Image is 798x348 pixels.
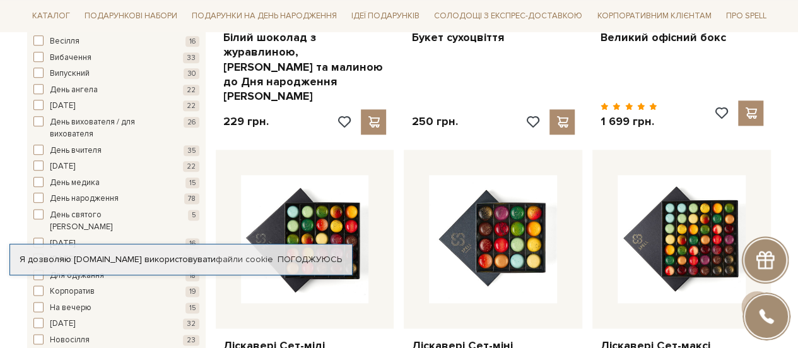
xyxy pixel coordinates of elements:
span: Для одужання [50,270,104,282]
span: 32 [183,318,199,329]
a: Білий шоколад з журавлиною, [PERSON_NAME] та малиною до Дня народження [PERSON_NAME] [223,30,387,104]
a: Солодощі з експрес-доставкою [429,5,587,27]
button: На вечерю 15 [33,302,199,315]
span: Подарунки на День народження [187,6,342,26]
span: 16 [185,36,199,47]
span: Вибачення [50,52,91,64]
p: 1 699 грн. [600,114,657,129]
a: Букет сухоцвіття [411,30,575,45]
span: 16 [185,238,199,249]
span: Каталог [27,6,75,26]
a: файли cookie [216,254,273,265]
span: Новосілля [50,334,90,347]
span: День ангела [50,84,98,97]
span: Корпоратив [50,285,95,298]
span: 23 [183,335,199,345]
span: 15 [185,303,199,313]
button: [DATE] 22 [33,100,199,112]
button: День вихователя / для вихователя 26 [33,116,199,141]
span: 78 [184,193,199,204]
button: Для одужання 18 [33,270,199,282]
button: День святого [PERSON_NAME] 5 [33,209,199,234]
span: [DATE] [50,160,75,173]
span: [DATE] [50,318,75,330]
span: 30 [184,68,199,79]
span: День вчителя [50,145,102,157]
button: [DATE] 22 [33,160,199,173]
span: 5 [188,210,199,220]
button: [DATE] 32 [33,318,199,330]
span: День святого [PERSON_NAME] [50,209,165,234]
button: [DATE] 16 [33,237,199,250]
a: Погоджуюсь [278,254,342,265]
span: [DATE] [50,237,75,250]
button: Весілля 16 [33,35,199,48]
button: День вчителя 35 [33,145,199,157]
span: 33 [183,52,199,63]
span: Весілля [50,35,79,48]
span: День народження [50,193,119,205]
span: Про Spell [720,6,771,26]
span: 15 [185,177,199,188]
span: Подарункові набори [79,6,182,26]
span: 26 [184,117,199,128]
button: День ангела 22 [33,84,199,97]
span: 19 [185,286,199,297]
span: [DATE] [50,100,75,112]
p: 229 грн. [223,114,269,129]
a: Великий офісний бокс [600,30,763,45]
span: День вихователя / для вихователя [50,116,165,141]
span: 35 [184,145,199,156]
div: Я дозволяю [DOMAIN_NAME] використовувати [10,254,352,265]
button: День медика 15 [33,177,199,189]
span: 18 [185,270,199,281]
button: День народження 78 [33,193,199,205]
span: День медика [50,177,100,189]
button: Випускний 30 [33,68,199,80]
span: На вечерю [50,302,91,315]
span: Випускний [50,68,90,80]
button: Корпоратив 19 [33,285,199,298]
button: Вибачення 33 [33,52,199,64]
p: 250 грн. [411,114,457,129]
span: 22 [183,100,199,111]
span: 22 [183,161,199,172]
button: Новосілля 23 [33,334,199,347]
span: 22 [183,85,199,95]
span: Ідеї подарунків [346,6,425,26]
a: Корпоративним клієнтам [592,5,716,27]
